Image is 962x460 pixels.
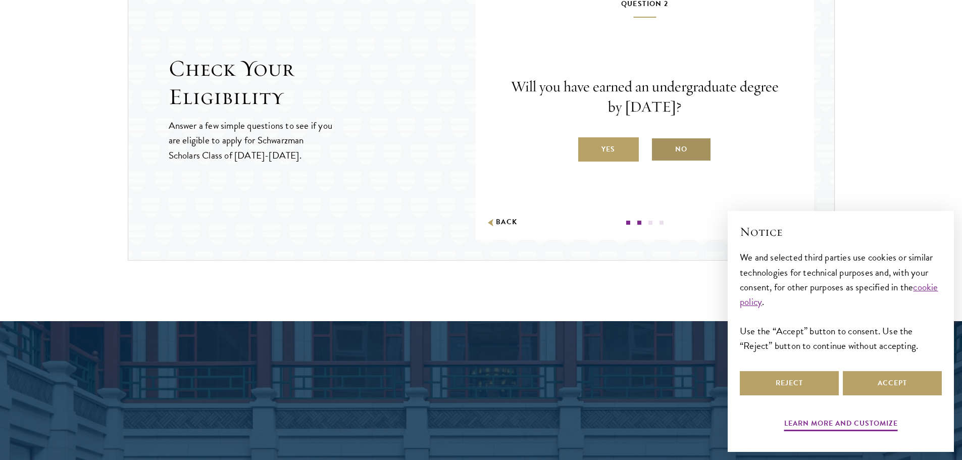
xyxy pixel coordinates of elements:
[740,371,839,395] button: Reject
[169,118,334,162] p: Answer a few simple questions to see if you are eligible to apply for Schwarzman Scholars Class o...
[784,417,898,433] button: Learn more and customize
[740,280,938,309] a: cookie policy
[506,77,784,117] p: Will you have earned an undergraduate degree by [DATE]?
[843,371,942,395] button: Accept
[578,137,639,162] label: Yes
[651,137,712,162] label: No
[740,223,942,240] h2: Notice
[169,55,476,111] h2: Check Your Eligibility
[486,217,518,228] button: Back
[740,250,942,352] div: We and selected third parties use cookies or similar technologies for technical purposes and, wit...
